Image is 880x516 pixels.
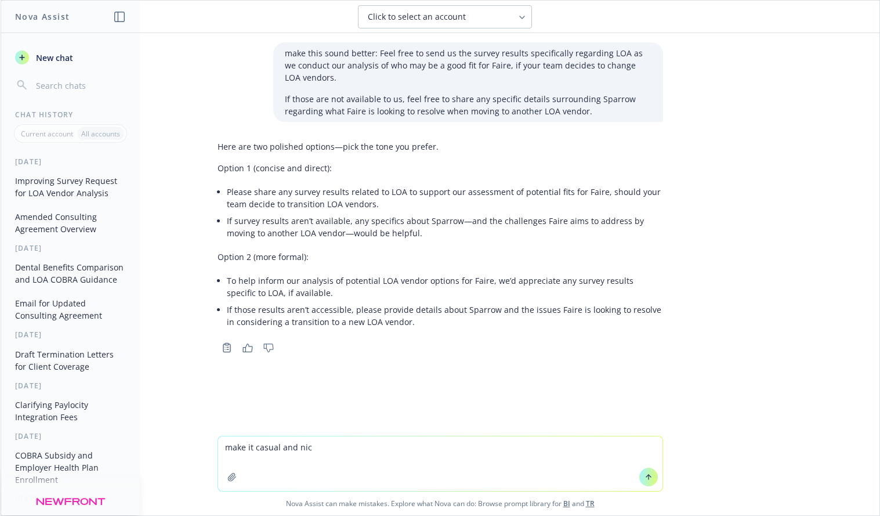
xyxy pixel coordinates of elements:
svg: Copy to clipboard [222,342,232,353]
button: Draft Termination Letters for Client Coverage [10,345,131,376]
p: Here are two polished options—pick the tone you prefer. [218,140,663,153]
button: Click to select an account [358,5,532,28]
button: Clarifying Paylocity Integration Fees [10,395,131,427]
button: Email for Updated Consulting Agreement [10,294,131,325]
p: Option 2 (more formal): [218,251,663,263]
p: All accounts [81,129,120,139]
span: New chat [34,52,73,64]
p: Current account [21,129,73,139]
p: If those are not available to us, feel free to share any specific details surrounding Sparrow reg... [285,93,651,117]
div: [DATE] [1,381,140,391]
p: Option 1 (concise and direct): [218,162,663,174]
div: [DATE] [1,494,140,504]
div: Chat History [1,110,140,120]
div: [DATE] [1,330,140,340]
div: [DATE] [1,157,140,167]
li: Please share any survey results related to LOA to support our assessment of potential fits for Fa... [227,183,663,212]
button: Dental Benefits Comparison and LOA COBRA Guidance [10,258,131,289]
button: Improving Survey Request for LOA Vendor Analysis [10,171,131,203]
button: Thumbs down [259,340,278,356]
button: Amended Consulting Agreement Overview [10,207,131,239]
div: [DATE] [1,431,140,441]
h1: Nova Assist [15,10,70,23]
button: New chat [10,47,131,68]
a: BI [563,499,570,508]
li: If survey results aren’t available, any specifics about Sparrow—and the challenges Faire aims to ... [227,212,663,241]
textarea: make it casual and nic [218,436,662,491]
span: Nova Assist can make mistakes. Explore what Nova can do: Browse prompt library for and [5,492,875,515]
button: COBRA Subsidy and Employer Health Plan Enrollment [10,446,131,489]
input: Search chats [34,77,126,93]
a: TR [586,499,595,508]
p: make this sound better: Feel free to send us the survey results specifically regarding LOA as we ... [285,47,651,84]
div: [DATE] [1,243,140,253]
span: Click to select an account [368,11,466,23]
li: To help inform our analysis of potential LOA vendor options for Faire, we’d appreciate any survey... [227,272,663,301]
li: If those results aren’t accessible, please provide details about Sparrow and the issues Faire is ... [227,301,663,330]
